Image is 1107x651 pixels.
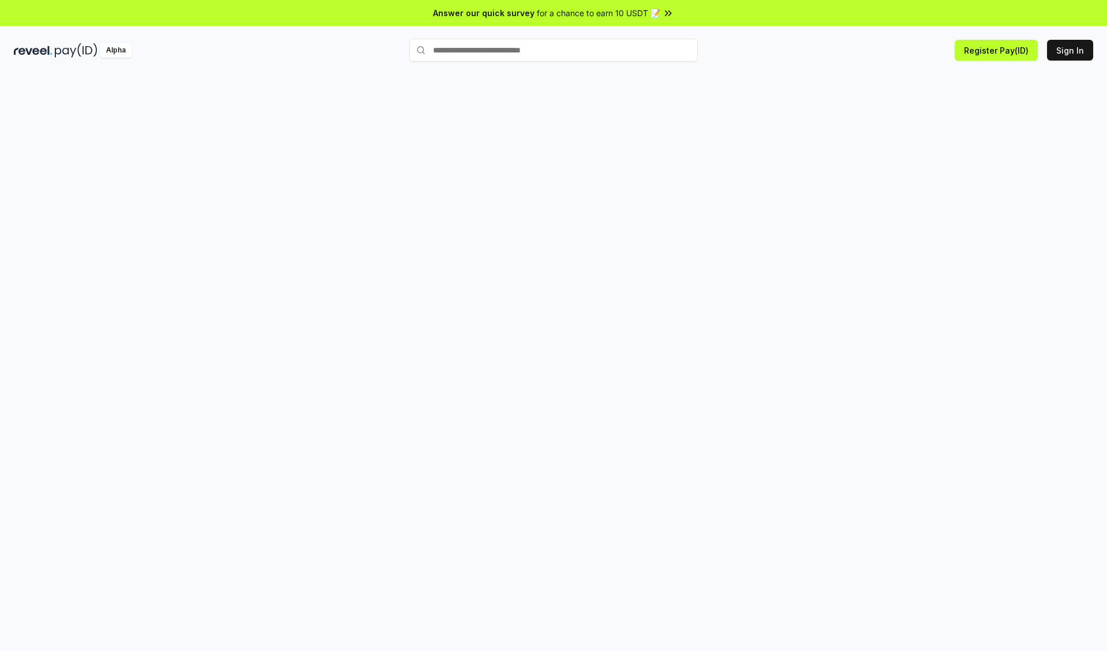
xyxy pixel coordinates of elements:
span: for a chance to earn 10 USDT 📝 [537,7,660,19]
img: pay_id [55,43,97,58]
div: Alpha [100,43,132,58]
button: Register Pay(ID) [955,40,1038,61]
img: reveel_dark [14,43,52,58]
button: Sign In [1047,40,1093,61]
span: Answer our quick survey [433,7,534,19]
